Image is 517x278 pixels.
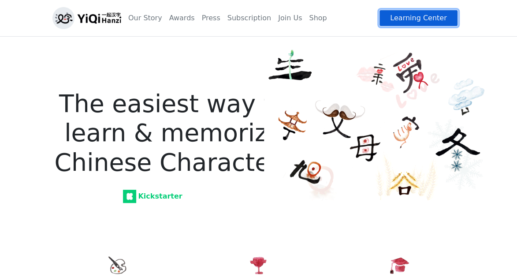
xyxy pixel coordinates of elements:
[224,9,275,27] a: Subscription
[379,10,457,26] a: Learning Center
[389,255,410,276] img: Design thinking
[166,9,198,27] a: Awards
[275,9,305,27] a: Join Us
[125,192,182,200] strong: Kickstarter
[248,255,269,276] img: Award-winning
[107,255,128,276] img: Hand-drawing
[264,48,485,201] img: YiQi Hanzi
[52,36,295,177] h1: The easiest way to learn & memorize Chinese Characters
[52,188,253,205] a: Kickstarter
[125,9,166,27] a: Our Story
[198,9,224,27] a: Press
[52,7,121,29] img: logo_h.png
[305,9,330,27] a: Shop
[123,190,136,203] img: Kickstarter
